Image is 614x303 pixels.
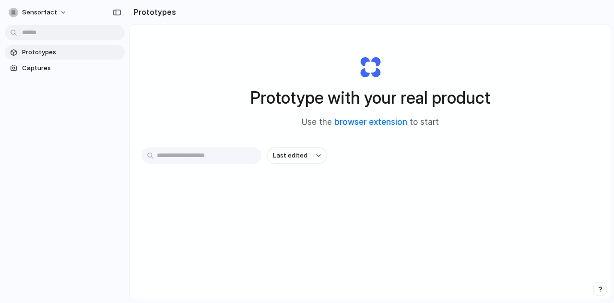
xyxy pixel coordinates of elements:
[267,147,327,164] button: Last edited
[5,61,125,75] a: Captures
[5,45,125,60] a: Prototypes
[273,151,307,160] span: Last edited
[22,8,57,17] span: Sensorfact
[5,5,72,20] button: Sensorfact
[130,6,176,18] h2: Prototypes
[22,63,121,73] span: Captures
[302,116,439,129] span: Use the to start
[334,117,407,127] a: browser extension
[250,85,490,110] h1: Prototype with your real product
[22,48,121,57] span: Prototypes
